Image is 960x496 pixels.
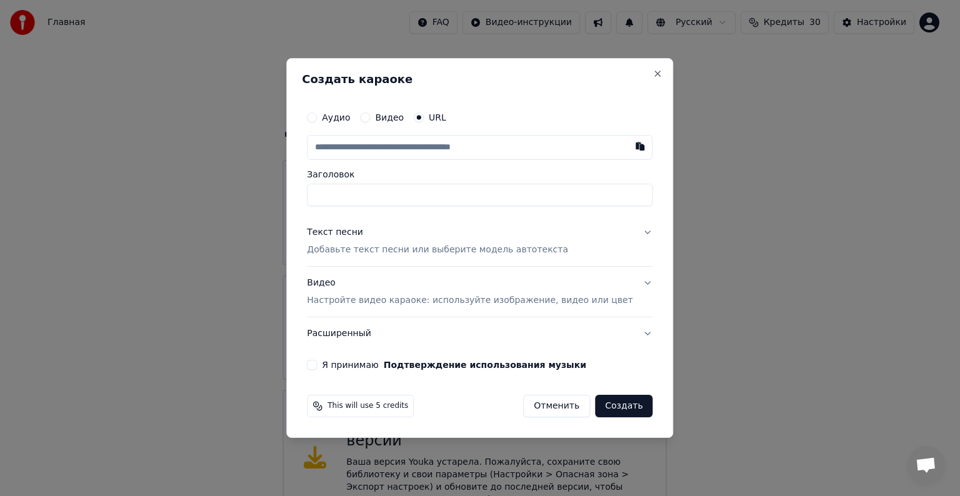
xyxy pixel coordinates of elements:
[307,170,652,179] label: Заголовок
[307,294,632,307] p: Настройте видео караоке: используйте изображение, видео или цвет
[384,360,586,369] button: Я принимаю
[307,216,652,266] button: Текст песниДобавьте текст песни или выберите модель автотекста
[595,395,652,417] button: Создать
[322,113,350,122] label: Аудио
[307,244,568,256] p: Добавьте текст песни или выберите модель автотекста
[307,226,363,239] div: Текст песни
[429,113,446,122] label: URL
[523,395,590,417] button: Отменить
[322,360,586,369] label: Я принимаю
[302,74,657,85] h2: Создать караоке
[307,277,632,307] div: Видео
[307,317,652,350] button: Расширенный
[375,113,404,122] label: Видео
[307,267,652,317] button: ВидеоНастройте видео караоке: используйте изображение, видео или цвет
[327,401,408,411] span: This will use 5 credits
